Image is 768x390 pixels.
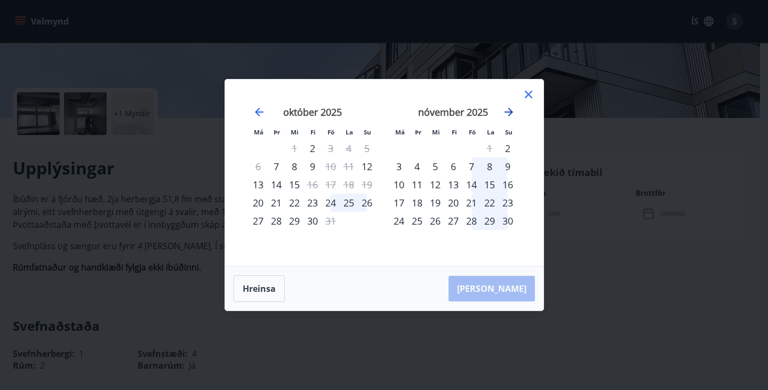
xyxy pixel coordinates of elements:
[303,176,322,194] td: Not available. fimmtudagur, 16. október 2025
[322,139,340,157] td: Not available. föstudagur, 3. október 2025
[444,212,462,230] td: fimmtudagur, 27. nóvember 2025
[444,212,462,230] div: 27
[254,128,263,136] small: Má
[291,128,299,136] small: Mi
[499,194,517,212] td: sunnudagur, 23. nóvember 2025
[322,194,340,212] div: 24
[432,128,440,136] small: Mi
[340,157,358,176] td: Not available. laugardagur, 11. október 2025
[303,139,322,157] div: Aðeins innritun í boði
[358,194,376,212] td: sunnudagur, 26. október 2025
[499,139,517,157] div: Aðeins innritun í boði
[481,176,499,194] td: laugardagur, 15. nóvember 2025
[481,139,499,157] td: Not available. laugardagur, 1. nóvember 2025
[267,212,285,230] div: 28
[340,139,358,157] td: Not available. laugardagur, 4. október 2025
[408,157,426,176] div: 4
[462,157,481,176] td: föstudagur, 7. nóvember 2025
[327,128,334,136] small: Fö
[426,212,444,230] div: 26
[322,139,340,157] div: Aðeins útritun í boði
[303,176,322,194] div: Aðeins útritun í boði
[481,212,499,230] td: laugardagur, 29. nóvember 2025
[322,176,340,194] td: Not available. föstudagur, 17. október 2025
[390,194,408,212] div: 17
[249,176,267,194] div: 13
[267,176,285,194] td: þriðjudagur, 14. október 2025
[285,194,303,212] td: miðvikudagur, 22. október 2025
[444,194,462,212] div: 20
[499,176,517,194] div: 16
[253,106,266,118] div: Move backward to switch to the previous month.
[499,176,517,194] td: sunnudagur, 16. nóvember 2025
[452,128,457,136] small: Fi
[426,212,444,230] td: miðvikudagur, 26. nóvember 2025
[499,194,517,212] div: 23
[499,212,517,230] td: sunnudagur, 30. nóvember 2025
[444,176,462,194] td: fimmtudagur, 13. nóvember 2025
[408,212,426,230] td: þriðjudagur, 25. nóvember 2025
[426,157,444,176] td: miðvikudagur, 5. nóvember 2025
[364,128,371,136] small: Su
[426,176,444,194] div: 12
[462,157,481,176] div: 7
[462,176,481,194] td: föstudagur, 14. nóvember 2025
[238,92,531,253] div: Calendar
[303,157,322,176] td: fimmtudagur, 9. október 2025
[285,176,303,194] td: miðvikudagur, 15. október 2025
[444,157,462,176] div: 6
[249,194,267,212] td: mánudagur, 20. október 2025
[481,194,499,212] div: 22
[322,157,340,176] td: Not available. föstudagur, 10. október 2025
[481,157,499,176] td: laugardagur, 8. nóvember 2025
[285,176,303,194] div: 15
[303,212,322,230] td: fimmtudagur, 30. október 2025
[408,212,426,230] div: 25
[285,157,303,176] td: miðvikudagur, 8. október 2025
[487,128,494,136] small: La
[249,212,267,230] td: mánudagur, 27. október 2025
[390,212,408,230] div: 24
[462,176,481,194] div: 14
[481,212,499,230] div: 29
[444,176,462,194] div: 13
[340,194,358,212] td: laugardagur, 25. október 2025
[340,194,358,212] div: 25
[267,176,285,194] div: 14
[322,212,340,230] div: Aðeins útritun í boði
[444,157,462,176] td: fimmtudagur, 6. nóvember 2025
[267,194,285,212] div: 21
[249,157,267,176] td: Not available. mánudagur, 6. október 2025
[285,157,303,176] div: 8
[462,212,481,230] div: 28
[426,157,444,176] div: 5
[346,128,353,136] small: La
[415,128,421,136] small: Þr
[249,212,267,230] div: 27
[322,157,340,176] div: Aðeins útritun í boði
[249,176,267,194] td: mánudagur, 13. október 2025
[358,139,376,157] td: Not available. sunnudagur, 5. október 2025
[502,106,515,118] div: Move forward to switch to the next month.
[303,157,322,176] div: 9
[499,139,517,157] td: sunnudagur, 2. nóvember 2025
[358,157,376,176] td: sunnudagur, 12. október 2025
[390,157,408,176] div: 3
[426,194,444,212] div: 19
[267,212,285,230] td: þriðjudagur, 28. október 2025
[426,176,444,194] td: miðvikudagur, 12. nóvember 2025
[505,128,513,136] small: Su
[285,194,303,212] div: 22
[249,194,267,212] div: Aðeins innritun í boði
[390,157,408,176] td: mánudagur, 3. nóvember 2025
[310,128,316,136] small: Fi
[481,157,499,176] div: 8
[283,106,342,118] strong: október 2025
[499,157,517,176] div: 9
[322,212,340,230] td: Not available. föstudagur, 31. október 2025
[303,194,322,212] div: 23
[322,194,340,212] td: föstudagur, 24. október 2025
[481,194,499,212] td: laugardagur, 22. nóvember 2025
[358,157,376,176] div: Aðeins innritun í boði
[274,128,280,136] small: Þr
